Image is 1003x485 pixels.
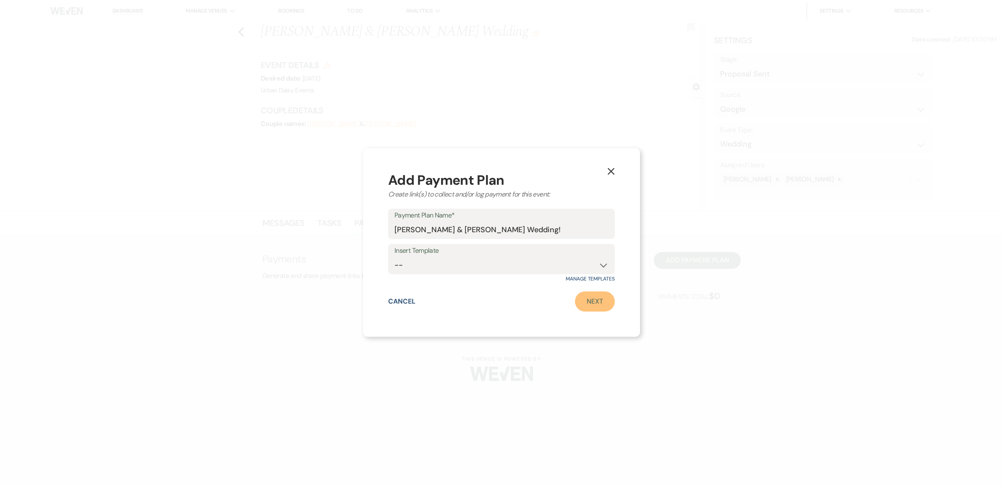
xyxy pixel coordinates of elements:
div: Create link(s) to collect and/or log payment for this event: [388,189,615,199]
div: Add Payment Plan [388,173,615,187]
button: Cancel [388,298,415,305]
a: Next [575,291,615,312]
label: Insert Template [394,245,609,257]
label: Payment Plan Name* [394,210,609,222]
a: Manage Templates [566,275,615,282]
